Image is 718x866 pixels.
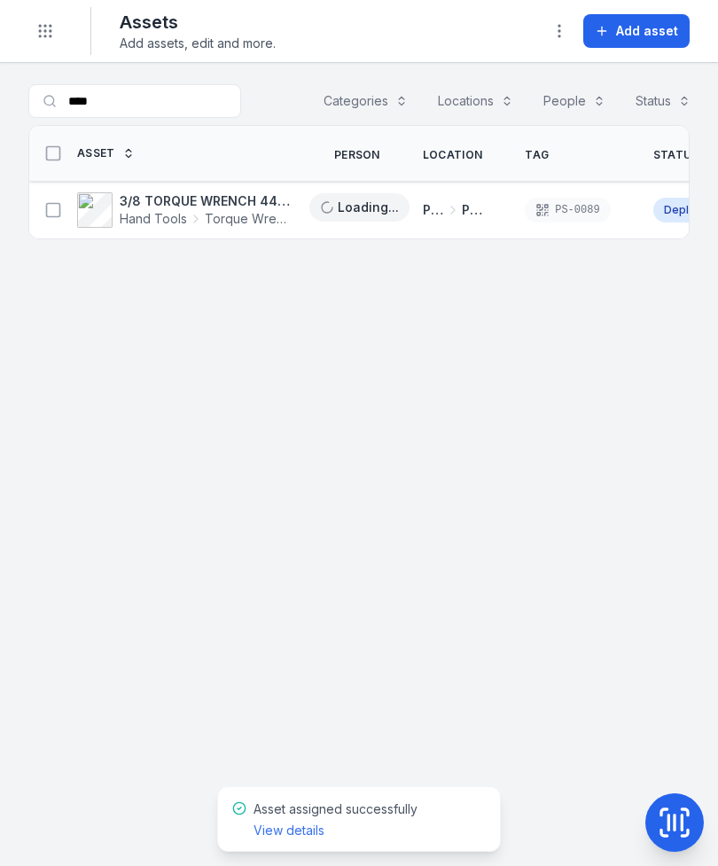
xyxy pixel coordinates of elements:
span: Status [653,148,699,162]
a: Asset [77,146,135,160]
button: Toggle navigation [28,14,62,48]
button: People [532,84,617,118]
span: Picton - Bay 8 [462,201,483,219]
span: Picton Workshops & Bays [423,201,444,219]
div: PS-0089 [525,198,610,222]
span: Tag [525,148,549,162]
span: Add asset [616,22,678,40]
button: Add asset [583,14,690,48]
span: Location [423,148,482,162]
span: Asset [77,146,115,160]
h2: Assets [120,10,276,35]
span: Person [334,148,380,162]
span: Torque Wrench [205,210,292,228]
strong: 3/8 TORQUE WRENCH 4444 [120,192,292,210]
span: Hand Tools [120,210,187,228]
button: Status [624,84,702,118]
span: Add assets, edit and more. [120,35,276,52]
span: Asset assigned successfully [254,801,418,838]
a: View details [254,822,324,839]
button: Categories [312,84,419,118]
button: Locations [426,84,525,118]
a: 3/8 TORQUE WRENCH 4444Hand ToolsTorque Wrench [77,192,292,228]
a: Picton Workshops & BaysPicton - Bay 8 [423,201,482,219]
